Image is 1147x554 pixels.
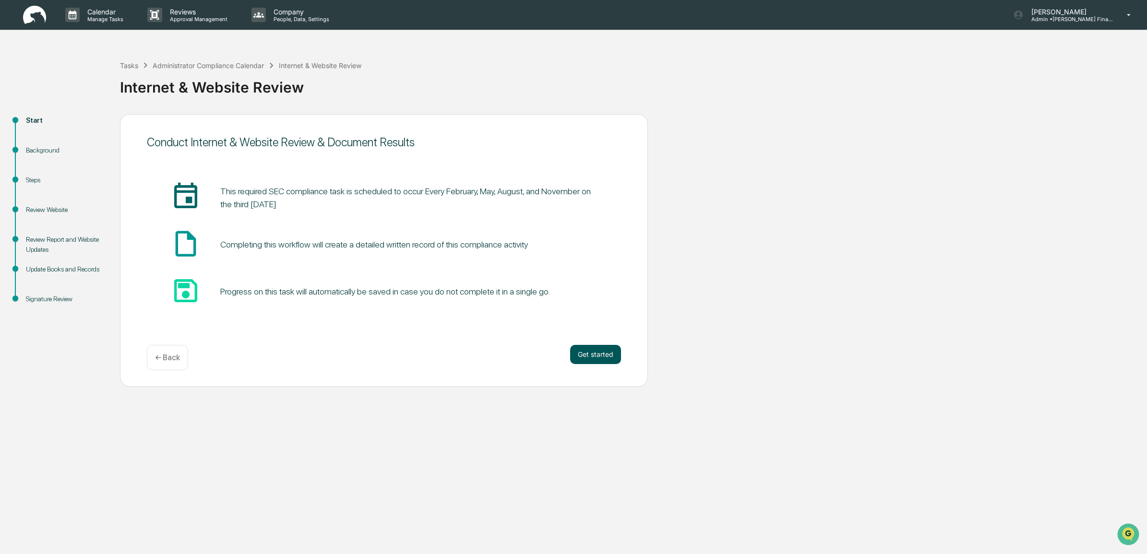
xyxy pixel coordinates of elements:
span: Preclearance [19,121,62,130]
div: Update Books and Records [26,264,105,274]
span: Attestations [79,121,119,130]
p: Admin • [PERSON_NAME] Financial [1024,16,1113,23]
p: People, Data, Settings [266,16,334,23]
div: 🖐️ [10,122,17,130]
p: How can we help? [10,20,175,35]
div: We're available if you need us! [33,83,121,91]
span: insert_drive_file_icon [170,228,201,259]
button: Start new chat [163,76,175,88]
a: 🖐️Preclearance [6,117,66,134]
iframe: Open customer support [1116,522,1142,548]
div: Progress on this task will automatically be saved in case you do not complete it in a single go. [220,286,550,296]
div: Start new chat [33,73,157,83]
p: Reviews [162,8,232,16]
img: 1746055101610-c473b297-6a78-478c-a979-82029cc54cd1 [10,73,27,91]
p: Company [266,8,334,16]
span: save_icon [170,275,201,306]
p: [PERSON_NAME] [1024,8,1113,16]
div: Tasks [120,61,138,70]
div: Start [26,116,105,126]
p: Calendar [80,8,128,16]
div: 🗄️ [70,122,77,130]
img: logo [23,6,46,24]
div: Review Website [26,205,105,215]
p: Approval Management [162,16,232,23]
button: Get started [570,345,621,364]
a: 🗄️Attestations [66,117,123,134]
div: Internet & Website Review [279,61,361,70]
div: Steps [26,175,105,185]
input: Clear [25,44,158,54]
a: 🔎Data Lookup [6,135,64,153]
div: Signature Review [26,294,105,304]
div: Internet & Website Review [120,71,1142,96]
span: Pylon [96,163,116,170]
div: Review Report and Website Updates [26,235,105,255]
div: Conduct Internet & Website Review & Document Results [147,135,621,149]
span: insert_invitation_icon [170,181,201,212]
div: Administrator Compliance Calendar [153,61,264,70]
a: Powered byPylon [68,162,116,170]
p: Manage Tasks [80,16,128,23]
p: ← Back [155,353,180,362]
div: 🔎 [10,140,17,148]
span: Data Lookup [19,139,60,149]
pre: This required SEC compliance task is scheduled to occur Every February, May, August, and November... [220,185,597,211]
div: Completing this workflow will create a detailed written record of this compliance activity [220,239,528,249]
div: Background [26,145,105,155]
